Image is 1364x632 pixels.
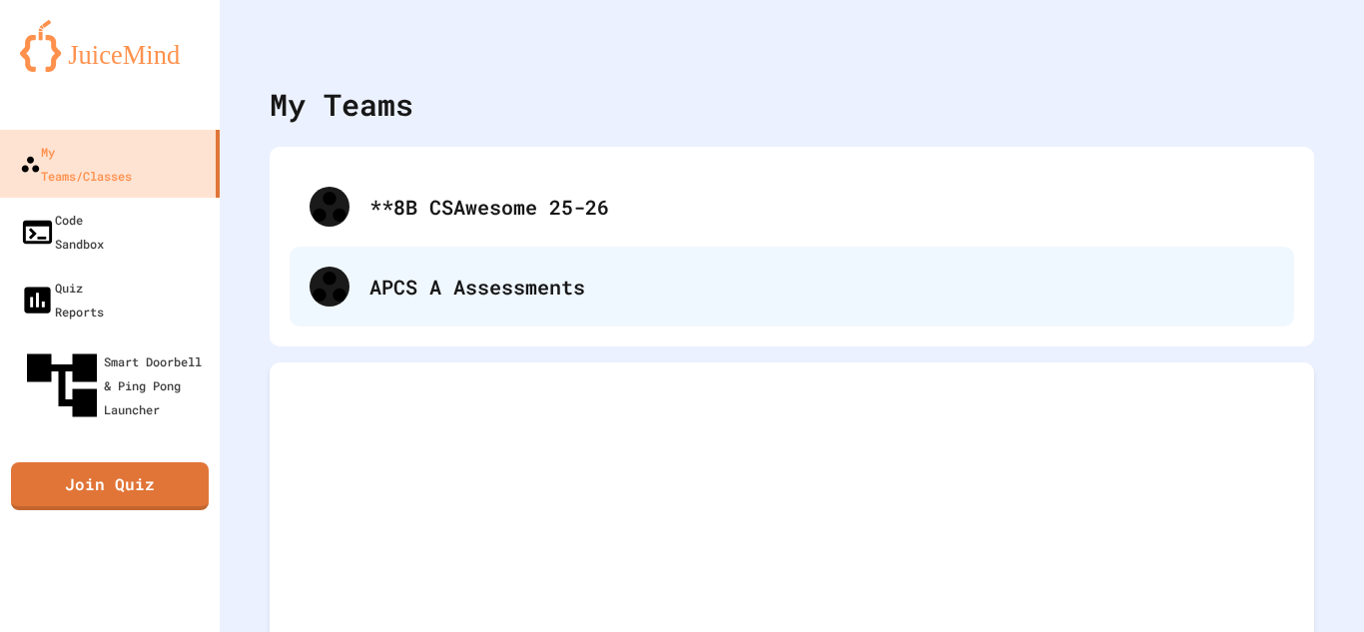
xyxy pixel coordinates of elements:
div: My Teams [270,82,413,127]
a: Join Quiz [11,462,209,510]
div: **8B CSAwesome 25-26 [369,192,1274,222]
div: Smart Doorbell & Ping Pong Launcher [20,343,212,427]
div: APCS A Assessments [290,247,1294,326]
div: **8B CSAwesome 25-26 [290,167,1294,247]
img: logo-orange.svg [20,20,200,72]
div: Code Sandbox [20,208,104,256]
div: My Teams/Classes [20,140,132,188]
div: Quiz Reports [20,276,104,323]
div: APCS A Assessments [369,272,1274,302]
